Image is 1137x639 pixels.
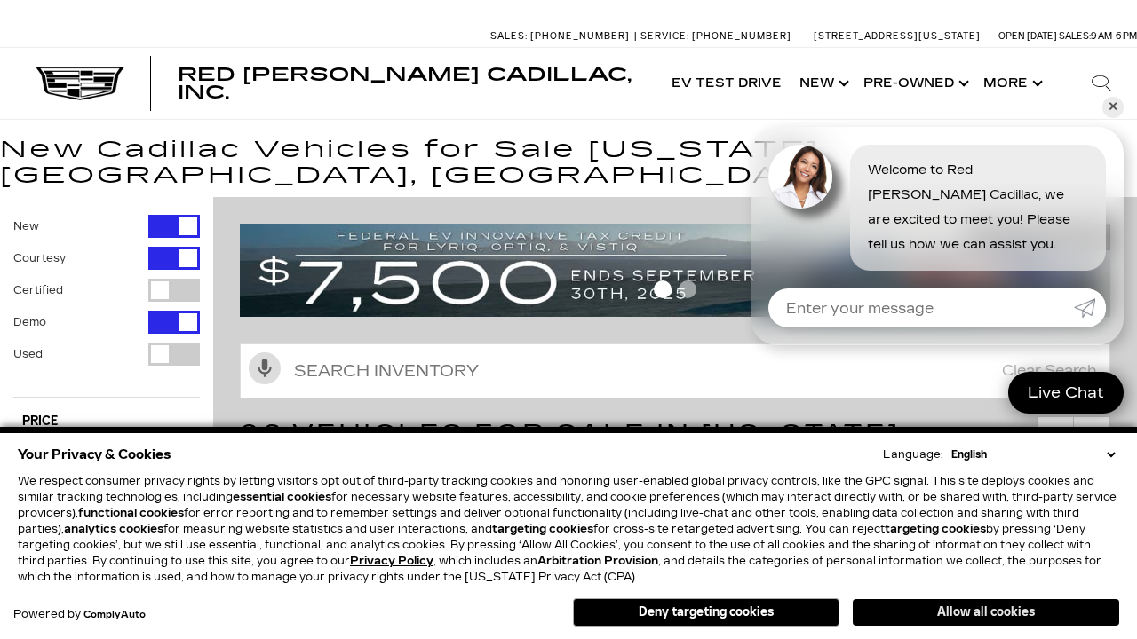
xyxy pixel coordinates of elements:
[78,507,184,519] strong: functional cookies
[18,442,171,467] span: Your Privacy & Cookies
[18,473,1119,585] p: We respect consumer privacy rights by letting visitors opt out of third-party tracking cookies an...
[13,215,200,397] div: Filter by Vehicle Type
[492,523,593,535] strong: targeting cookies
[768,145,832,209] img: Agent profile photo
[1019,383,1113,403] span: Live Chat
[974,48,1048,119] button: More
[240,343,1110,398] input: Search Inventory
[537,555,658,567] strong: Arbitration Provision
[240,418,979,485] span: 96 Vehicles for Sale in [US_STATE][GEOGRAPHIC_DATA], [GEOGRAPHIC_DATA]
[36,67,124,100] img: Cadillac Dark Logo with Cadillac White Text
[791,48,855,119] a: New
[83,610,146,620] a: ComplyAuto
[530,30,630,42] span: [PHONE_NUMBER]
[1074,288,1106,327] a: Submit
[13,249,66,267] label: Courtesy
[178,64,632,103] span: Red [PERSON_NAME] Cadillac, Inc.
[233,491,331,503] strong: essential cookies
[634,31,796,41] a: Service: [PHONE_NUMBER]
[240,224,1110,317] img: vrp-tax-ending-august-version
[692,30,791,42] span: [PHONE_NUMBER]
[178,66,645,101] a: Red [PERSON_NAME] Cadillac, Inc.
[885,523,986,535] strong: targeting cookies
[490,31,634,41] a: Sales: [PHONE_NUMBER]
[13,217,39,235] label: New
[853,599,1119,626] button: Allow all cookies
[947,446,1119,462] select: Language Select
[1059,30,1091,42] span: Sales:
[13,345,43,363] label: Used
[883,449,943,460] div: Language:
[350,555,433,567] a: Privacy Policy
[679,280,696,298] span: Go to slide 2
[13,281,63,299] label: Certified
[640,30,689,42] span: Service:
[22,414,191,430] h5: Price
[64,523,163,535] strong: analytics cookies
[855,48,974,119] a: Pre-Owned
[998,30,1057,42] span: Open [DATE]
[1091,30,1137,42] span: 9 AM-6 PM
[13,313,46,331] label: Demo
[768,288,1074,327] input: Enter your message
[249,352,281,384] svg: Click to toggle on voice search
[13,609,146,620] div: Powered by
[850,145,1106,271] div: Welcome to Red [PERSON_NAME] Cadillac, we are excited to meet you! Please tell us how we can assi...
[573,598,839,627] button: Deny targeting cookies
[663,48,791,119] a: EV Test Drive
[1008,372,1124,414] a: Live Chat
[814,30,981,42] a: [STREET_ADDRESS][US_STATE]
[654,280,672,298] span: Go to slide 1
[490,30,528,42] span: Sales:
